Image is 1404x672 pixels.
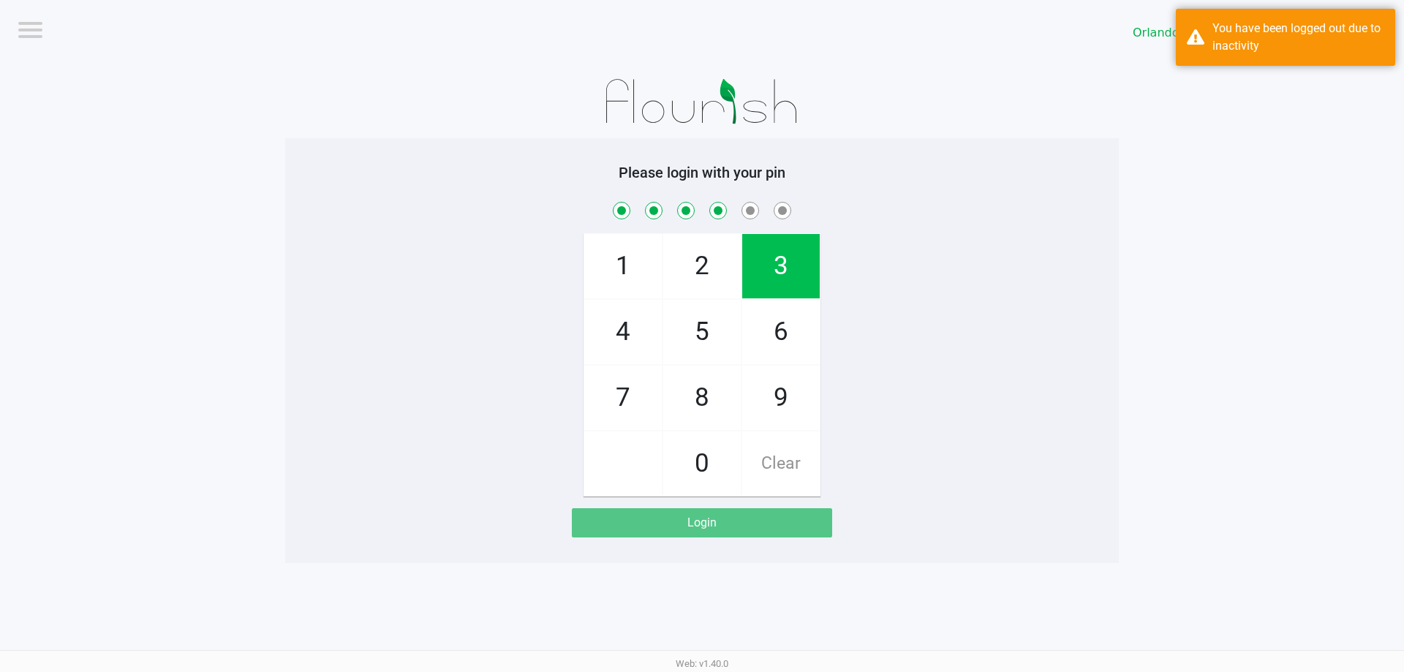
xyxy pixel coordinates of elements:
span: Clear [742,431,820,496]
span: 0 [663,431,741,496]
span: 5 [663,300,741,364]
h5: Please login with your pin [296,164,1108,181]
span: Web: v1.40.0 [676,658,728,669]
span: 9 [742,366,820,430]
span: 7 [584,366,662,430]
span: Orlando Colonial WC [1133,24,1269,42]
span: 2 [663,234,741,298]
span: 1 [584,234,662,298]
span: 4 [584,300,662,364]
span: 8 [663,366,741,430]
div: You have been logged out due to inactivity [1212,20,1384,55]
span: 6 [742,300,820,364]
span: 3 [742,234,820,298]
